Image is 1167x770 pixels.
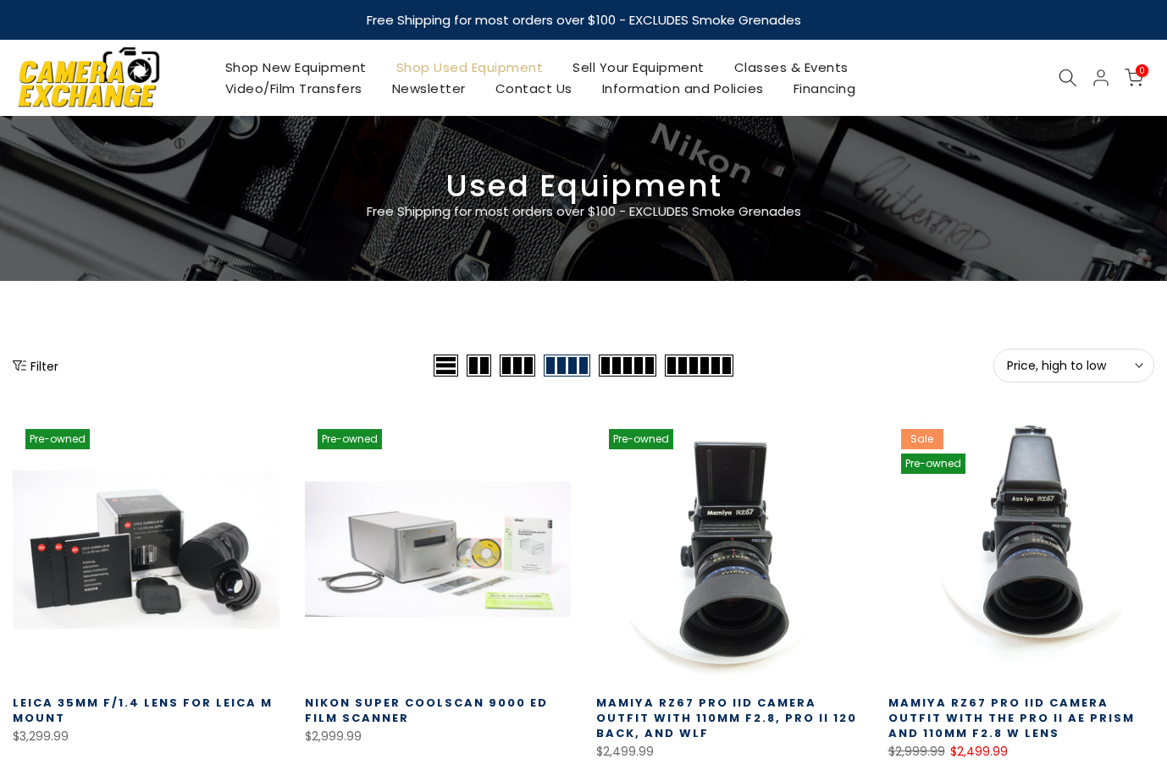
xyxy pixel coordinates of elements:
[367,11,801,29] strong: Free Shipping for most orders over $100 - EXCLUDES Smoke Grenades
[558,57,720,78] a: Sell Your Equipment
[13,695,273,726] a: Leica 35mm f/1.4 Lens for Leica M Mount
[596,741,863,762] div: $2,499.99
[778,78,871,99] a: Financing
[13,175,1154,197] h3: Used Equipment
[1125,69,1143,87] a: 0
[993,349,1154,382] button: Price, high to low
[377,78,480,99] a: Newsletter
[587,78,778,99] a: Information and Policies
[888,743,945,760] del: $2,999.99
[480,78,587,99] a: Contact Us
[305,726,572,747] div: $2,999.99
[1136,64,1148,77] span: 0
[596,695,857,741] a: Mamiya RZ67 Pro IID Camera Outfit with 110MM F2.8, Pro II 120 Back, and WLF
[1007,358,1141,373] span: Price, high to low
[888,695,1135,741] a: Mamiya RZ67 Pro IID Camera Outfit with the Pro II AE Prism and 110MM F2.8 W Lens
[266,201,901,222] p: Free Shipping for most orders over $100 - EXCLUDES Smoke Grenades
[305,695,548,726] a: Nikon Super Coolscan 9000 ED Film Scanner
[210,78,377,99] a: Video/Film Transfers
[950,741,1008,762] ins: $2,499.99
[13,357,58,374] button: Show filters
[719,57,863,78] a: Classes & Events
[210,57,381,78] a: Shop New Equipment
[13,726,279,747] div: $3,299.99
[381,57,558,78] a: Shop Used Equipment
